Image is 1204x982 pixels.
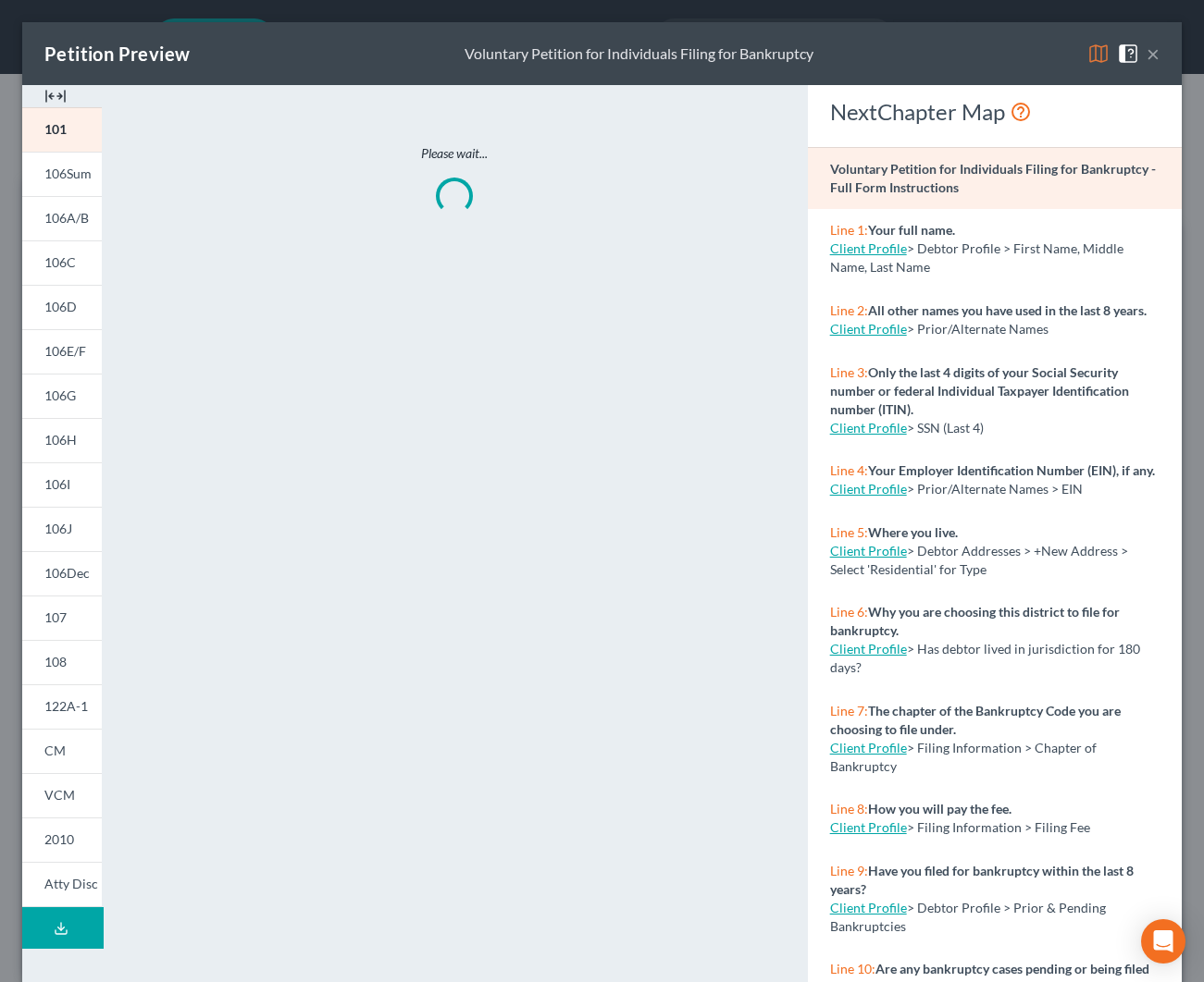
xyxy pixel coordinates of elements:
[1117,43,1139,65] img: help-close-5ba153eb36485ed6c1ea00a893f15db1cb9b99d6cae46e1a8edb6c62d00a1a76.svg
[22,285,102,329] a: 106D
[22,817,102,862] a: 2010
[830,703,1121,737] strong: The chapter of the Bankruptcy Code you are choosing to file under.
[830,604,868,620] span: Line 6:
[907,321,1049,337] span: > Prior/Alternate Names
[44,387,76,403] span: 106G
[830,740,907,755] a: Client Profile
[830,97,1160,127] div: NextChapter Map
[44,299,77,314] span: 106D
[830,900,1106,934] span: > Debtor Profile > Prior & Pending Bankruptcies
[830,240,1123,275] span: > Debtor Profile > First Name, Middle Name, Last Name
[44,254,76,270] span: 106C
[830,900,907,915] a: Client Profile
[22,773,102,817] a: VCM
[44,698,88,714] span: 122A-1
[22,418,102,462] a: 106H
[868,462,1155,478] strong: Your Employer Identification Number (EIN), if any.
[44,521,72,536] span: 106J
[830,961,875,976] span: Line 10:
[44,41,190,67] div: Petition Preview
[830,481,907,497] a: Client Profile
[22,640,102,684] a: 108
[1141,919,1185,964] div: Open Intercom Messenger
[22,374,102,418] a: 106G
[868,524,958,540] strong: Where you live.
[830,641,1140,675] span: > Has debtor lived in jurisdiction for 180 days?
[22,862,102,907] a: Atty Disc
[22,329,102,374] a: 106E/F
[44,831,74,847] span: 2010
[44,432,77,448] span: 106H
[830,161,1156,195] strong: Voluntary Petition for Individuals Filing for Bankruptcy - Full Form Instructions
[44,166,92,181] span: 106Sum
[830,801,868,816] span: Line 8:
[868,302,1147,318] strong: All other names you have used in the last 8 years.
[830,863,1134,897] strong: Have you filed for bankruptcy within the last 8 years?
[830,420,907,436] a: Client Profile
[44,565,90,581] span: 106Dec
[907,420,984,436] span: > SSN (Last 4)
[830,641,907,657] a: Client Profile
[830,604,1120,638] strong: Why you are choosing this district to file for bankruptcy.
[830,863,868,878] span: Line 9:
[830,321,907,337] a: Client Profile
[22,684,102,729] a: 122A-1
[830,462,868,478] span: Line 4:
[830,524,868,540] span: Line 5:
[22,462,102,507] a: 106I
[830,302,868,318] span: Line 2:
[22,240,102,285] a: 106C
[868,801,1012,816] strong: How you will pay the fee.
[44,121,67,137] span: 101
[44,210,89,226] span: 106A/B
[22,729,102,773] a: CM
[22,196,102,240] a: 106A/B
[44,343,86,359] span: 106E/F
[830,240,907,256] a: Client Profile
[44,654,67,669] span: 108
[868,222,955,238] strong: Your full name.
[44,876,98,891] span: Atty Disc
[44,609,67,625] span: 107
[830,543,907,559] a: Client Profile
[22,595,102,640] a: 107
[22,152,102,196] a: 106Sum
[44,476,70,492] span: 106I
[44,743,66,758] span: CM
[830,364,1129,417] strong: Only the last 4 digits of your Social Security number or federal Individual Taxpayer Identificati...
[830,364,868,380] span: Line 3:
[830,703,868,718] span: Line 7:
[830,740,1097,774] span: > Filing Information > Chapter of Bankruptcy
[44,787,75,803] span: VCM
[830,819,907,835] a: Client Profile
[830,543,1128,577] span: > Debtor Addresses > +New Address > Select 'Residential' for Type
[22,507,102,551] a: 106J
[22,551,102,595] a: 106Dec
[1087,43,1110,65] img: map-eea8200ae884c6f1103ae1953ef3d486a96c86aabb227e865a55264e3737af1f.svg
[1147,43,1160,65] button: ×
[44,85,67,107] img: expand-e0f6d898513216a626fdd78e52531dac95497ffd26381d4c15ee2fc46db09dca.svg
[22,107,102,152] a: 101
[180,144,730,163] p: Please wait...
[907,481,1083,497] span: > Prior/Alternate Names > EIN
[907,819,1090,835] span: > Filing Information > Filing Fee
[830,222,868,238] span: Line 1:
[465,43,813,65] div: Voluntary Petition for Individuals Filing for Bankruptcy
